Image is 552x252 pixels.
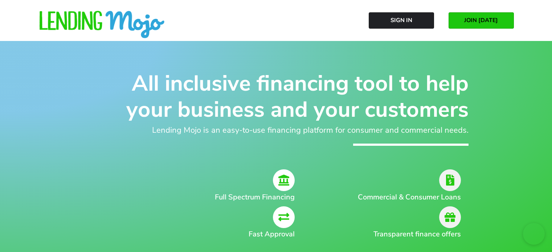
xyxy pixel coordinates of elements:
a: JOIN [DATE] [449,12,514,29]
span: Sign In [391,17,412,24]
h2: Transparent finance offers [345,229,461,240]
iframe: chat widget [523,223,545,245]
a: Sign In [369,12,434,29]
h1: All inclusive financing tool to help your business and your customers [84,70,469,123]
h2: Lending Mojo is an easy-to-use financing platform for consumer and commercial needs. [84,124,469,136]
h2: Commercial & Consumer Loans [345,192,461,203]
span: JOIN [DATE] [464,17,498,24]
img: lm-horizontal-logo [38,11,165,39]
h2: Full Spectrum Financing [116,192,295,203]
h2: Fast Approval [116,229,295,240]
